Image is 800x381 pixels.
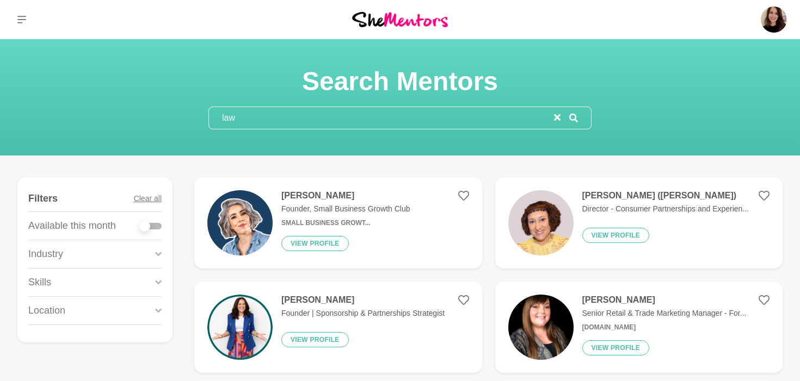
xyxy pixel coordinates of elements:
[582,340,650,355] button: View profile
[761,7,787,33] img: Ali Adey
[582,203,749,215] p: Director - Consumer Partnerships and Experien...
[582,323,747,332] h6: [DOMAIN_NAME]
[582,295,747,305] h4: [PERSON_NAME]
[281,219,410,227] h6: Small Business Growt...
[207,295,273,360] img: 497bc287ef0ff9a497195d4a0ed4a0bd56599e2d-1181x1181.png
[208,65,592,98] h1: Search Mentors
[28,303,65,318] p: Location
[582,190,749,201] h4: [PERSON_NAME] ([PERSON_NAME])
[209,107,554,129] input: Search mentors
[281,190,410,201] h4: [PERSON_NAME]
[495,282,783,373] a: [PERSON_NAME]Senior Retail & Trade Marketing Manager - For...[DOMAIN_NAME]View profile
[582,308,747,319] p: Senior Retail & Trade Marketing Manager - For...
[207,190,273,255] img: 03bfb53124d49694adad274760d762930bde5657-1080x1080.jpg
[508,295,574,360] img: 428fc996b80e936a9db62a1f3eadc5265d0f6eee-2175x2894.jpg
[582,228,650,243] button: View profile
[281,203,410,215] p: Founder, Small Business Growth Club
[28,192,58,205] h4: Filters
[134,186,162,211] button: Clear all
[281,308,445,319] p: Founder | Sponsorship & Partnerships Strategist
[281,332,349,347] button: View profile
[194,282,482,373] a: [PERSON_NAME]Founder | Sponsorship & Partnerships StrategistView profile
[508,190,574,255] img: 465ab9cf256e469f6a006668fcc81451e5499b50-500x500.jpg
[28,275,51,290] p: Skills
[281,236,349,251] button: View profile
[28,218,116,233] p: Available this month
[28,247,63,261] p: Industry
[495,177,783,268] a: [PERSON_NAME] ([PERSON_NAME])Director - Consumer Partnerships and Experien...View profile
[352,12,448,27] img: She Mentors Logo
[281,295,445,305] h4: [PERSON_NAME]
[194,177,482,268] a: [PERSON_NAME]Founder, Small Business Growth ClubSmall Business Growt...View profile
